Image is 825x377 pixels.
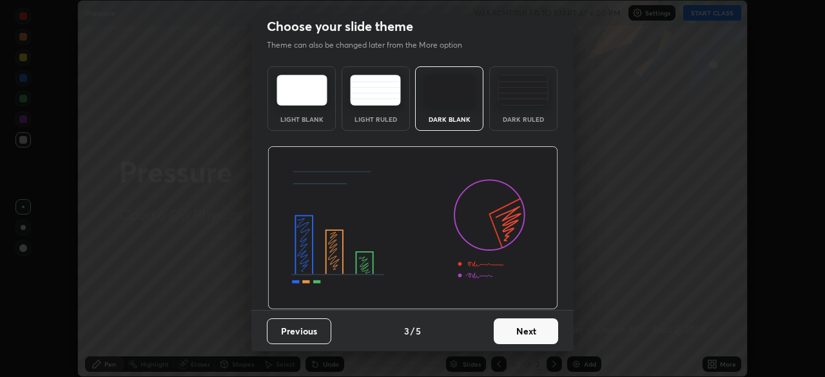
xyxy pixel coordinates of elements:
button: Next [494,318,558,344]
div: Light Ruled [350,116,402,122]
div: Dark Ruled [498,116,549,122]
h4: 5 [416,324,421,338]
button: Previous [267,318,331,344]
img: lightTheme.e5ed3b09.svg [277,75,327,106]
h2: Choose your slide theme [267,18,413,35]
h4: 3 [404,324,409,338]
div: Dark Blank [423,116,475,122]
img: darkTheme.f0cc69e5.svg [424,75,475,106]
p: Theme can also be changed later from the More option [267,39,476,51]
img: lightRuledTheme.5fabf969.svg [350,75,401,106]
img: darkThemeBanner.d06ce4a2.svg [267,146,558,310]
h4: / [411,324,414,338]
div: Light Blank [276,116,327,122]
img: darkRuledTheme.de295e13.svg [498,75,548,106]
